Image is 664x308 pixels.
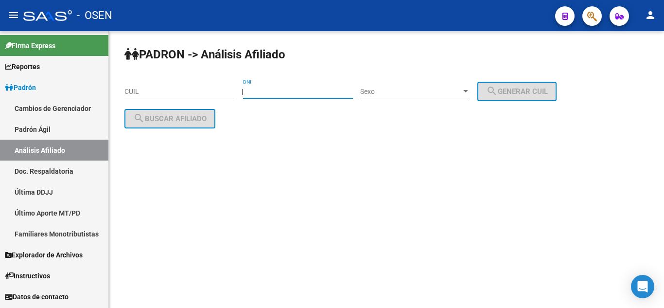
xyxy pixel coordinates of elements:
button: Generar CUIL [477,82,557,101]
mat-icon: search [486,85,498,97]
div: Open Intercom Messenger [631,275,654,298]
button: Buscar afiliado [124,109,215,128]
span: - OSEN [77,5,112,26]
span: Sexo [360,88,461,96]
span: Padrón [5,82,36,93]
span: Reportes [5,61,40,72]
span: Datos de contacto [5,291,69,302]
mat-icon: person [645,9,656,21]
span: Explorador de Archivos [5,250,83,260]
strong: PADRON -> Análisis Afiliado [124,48,285,61]
span: Buscar afiliado [133,114,207,123]
mat-icon: menu [8,9,19,21]
span: Instructivos [5,271,50,281]
div: | [242,88,564,95]
span: Generar CUIL [486,87,548,96]
mat-icon: search [133,112,145,124]
span: Firma Express [5,40,55,51]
